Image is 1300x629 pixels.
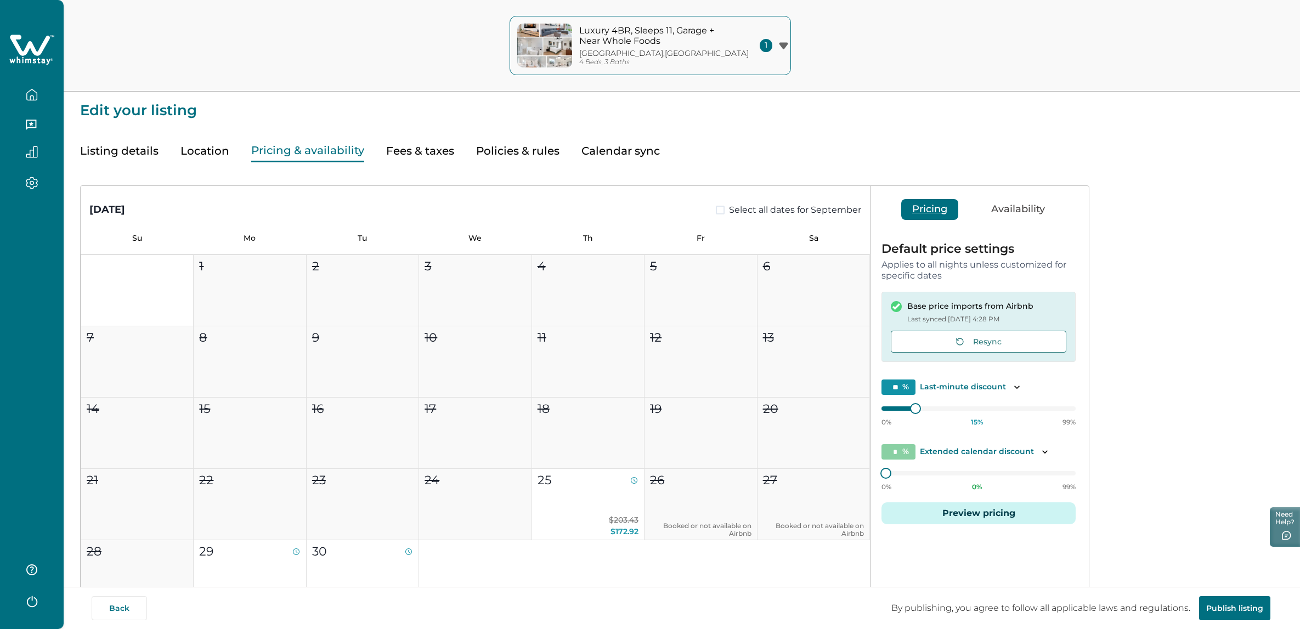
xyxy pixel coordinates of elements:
[758,469,870,540] button: 27Booked or not available on Airbnb
[881,502,1076,524] button: Preview pricing
[306,234,419,243] p: Tu
[532,234,645,243] p: Th
[611,526,638,536] span: $172.92
[763,522,864,537] p: Booked or not available on Airbnb
[251,140,364,162] button: Pricing & availability
[510,16,791,75] button: property-coverLuxury 4BR, Sleeps 11, Garage + Near Whole Foods[GEOGRAPHIC_DATA],[GEOGRAPHIC_DATA]...
[920,446,1034,457] p: Extended calendar discount
[1199,596,1270,620] button: Publish listing
[579,25,727,47] p: Luxury 4BR, Sleeps 11, Garage + Near Whole Foods
[907,314,1033,325] p: Last synced [DATE] 4:28 PM
[980,199,1056,220] button: Availability
[92,596,147,620] button: Back
[581,140,660,162] button: Calendar sync
[891,331,1066,353] button: Resync
[645,469,757,540] button: 26Booked or not available on Airbnb
[609,515,638,525] span: $203.43
[1062,418,1076,427] p: 99%
[87,542,101,560] p: 28
[579,49,749,58] p: [GEOGRAPHIC_DATA] , [GEOGRAPHIC_DATA]
[80,140,159,162] button: Listing details
[199,542,213,560] p: 29
[80,92,1284,118] p: Edit your listing
[883,603,1199,614] p: By publishing, you agree to follow all applicable laws and regulations.
[386,140,454,162] button: Fees & taxes
[194,234,307,243] p: Mo
[419,234,532,243] p: We
[920,382,1006,393] p: Last-minute discount
[881,418,891,427] p: 0%
[901,199,958,220] button: Pricing
[538,471,551,489] p: 25
[476,140,559,162] button: Policies & rules
[760,39,772,52] span: 1
[881,243,1076,255] p: Default price settings
[1010,381,1024,394] button: Toggle description
[1062,483,1076,491] p: 99%
[650,471,664,489] p: 26
[194,540,306,611] button: 29$211.50$179.78
[881,259,1076,281] p: Applies to all nights unless customized for specific dates
[972,483,982,491] p: 0 %
[1038,445,1052,458] button: Toggle description
[307,540,419,611] button: 30$211.50$179.78
[517,24,572,67] img: property-cover
[81,234,194,243] p: Su
[312,542,327,560] p: 30
[89,202,125,217] div: [DATE]
[971,418,983,427] p: 15 %
[729,203,861,217] span: Select all dates for September
[763,471,777,489] p: 27
[907,301,1033,312] p: Base price imports from Airbnb
[645,234,758,243] p: Fr
[532,469,645,540] button: 25$203.43$172.92
[881,483,891,491] p: 0%
[650,522,751,537] p: Booked or not available on Airbnb
[81,540,194,611] button: 28Booked or not available on Airbnb
[757,234,870,243] p: Sa
[579,58,630,66] p: 4 Beds, 3 Baths
[180,140,229,162] button: Location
